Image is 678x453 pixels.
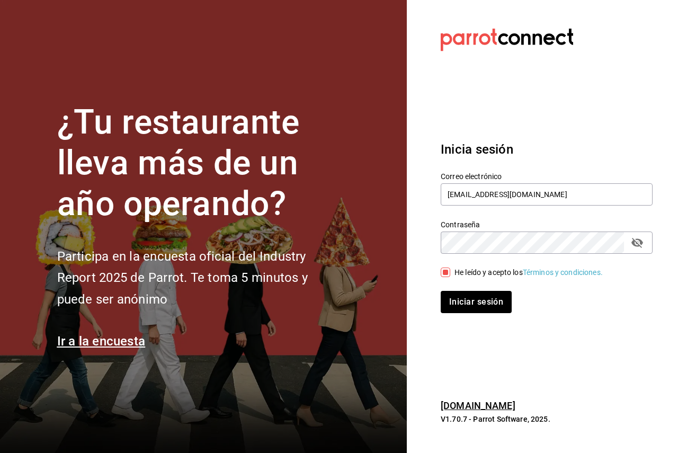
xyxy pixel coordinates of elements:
h2: Participa en la encuesta oficial del Industry Report 2025 de Parrot. Te toma 5 minutos y puede se... [57,246,343,310]
a: Ir a la encuesta [57,334,146,349]
label: Correo electrónico [441,173,653,180]
input: Ingresa tu correo electrónico [441,183,653,206]
h1: ¿Tu restaurante lleva más de un año operando? [57,102,343,224]
button: Iniciar sesión [441,291,512,313]
h3: Inicia sesión [441,140,653,159]
a: Términos y condiciones. [523,268,603,277]
p: V1.70.7 - Parrot Software, 2025. [441,414,653,424]
a: [DOMAIN_NAME] [441,400,515,411]
div: He leído y acepto los [454,267,603,278]
button: passwordField [628,234,646,252]
label: Contraseña [441,221,653,228]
